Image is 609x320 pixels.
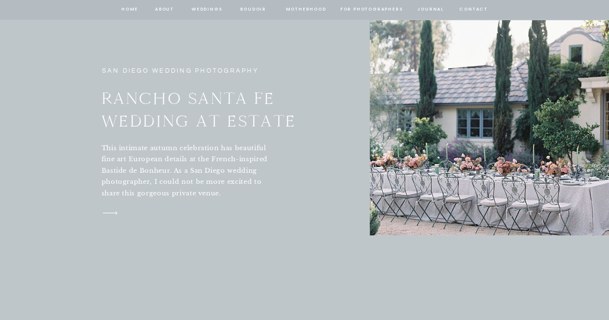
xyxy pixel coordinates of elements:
[458,5,489,14] a: contact
[102,65,265,77] h2: San Diego Wedding PhotographY
[121,5,139,14] a: home
[340,5,403,14] a: for photographers
[416,5,446,14] a: journal
[240,5,267,14] a: BOUDOIR
[102,142,272,201] a: This intimate autumn celebration has beautiful fine art European details at the French-inspired B...
[191,5,223,14] a: Weddings
[102,88,334,136] a: RANCHO SANTA FE WEDDING AT ESTATE
[286,5,326,14] a: Motherhood
[155,5,175,14] a: about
